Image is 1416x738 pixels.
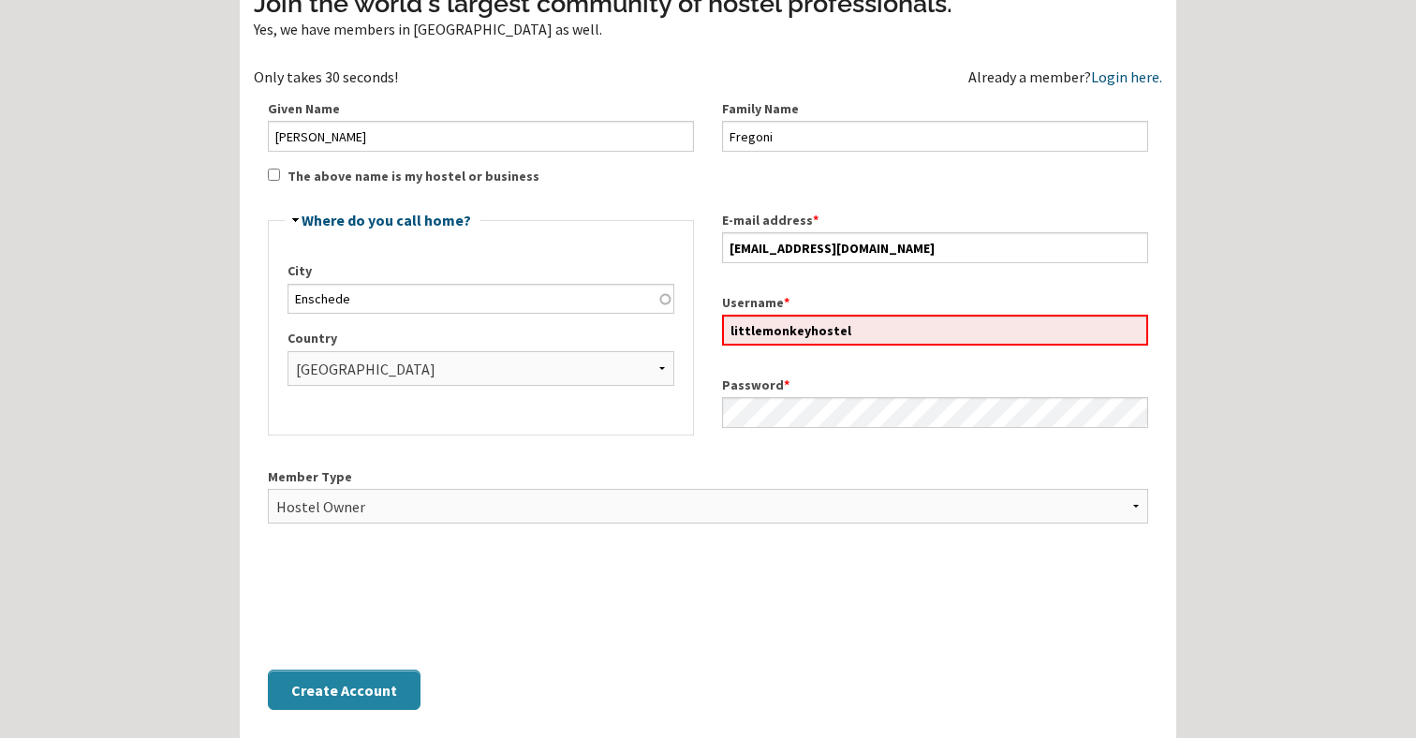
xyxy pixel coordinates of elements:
[254,22,1162,37] div: Yes, we have members in [GEOGRAPHIC_DATA] as well.
[302,211,471,229] a: Where do you call home?
[254,69,708,84] div: Only takes 30 seconds!
[288,329,674,348] label: Country
[722,376,1148,395] label: Password
[268,99,694,119] label: Given Name
[268,670,420,710] button: Create Account
[968,69,1162,84] div: Already a member?
[288,261,674,281] label: City
[268,467,1148,487] label: Member Type
[722,232,1148,262] input: A valid e-mail address. All e-mails from the system will be sent to this address. The e-mail addr...
[722,99,1148,119] label: Family Name
[784,294,789,311] span: This field is required.
[784,376,789,393] span: This field is required.
[813,212,819,229] span: This field is required.
[722,211,1148,230] label: E-mail address
[1091,67,1162,86] a: Login here.
[288,167,539,186] label: The above name is my hostel or business
[268,568,553,641] iframe: reCAPTCHA
[722,293,1148,313] label: Username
